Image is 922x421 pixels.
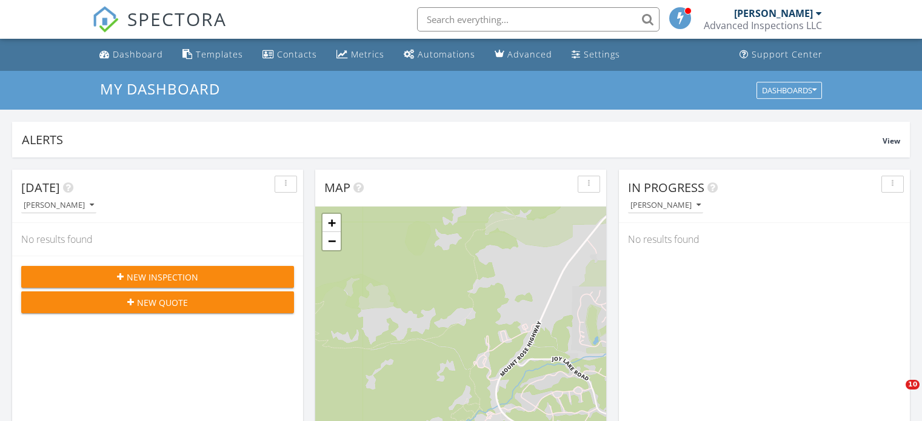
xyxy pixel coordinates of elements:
span: Map [324,179,350,196]
div: Advanced Inspections LLC [704,19,822,31]
span: My Dashboard [100,79,220,99]
span: In Progress [628,179,704,196]
a: Support Center [735,44,827,66]
div: Metrics [351,48,384,60]
a: Settings [567,44,625,66]
div: [PERSON_NAME] [24,201,94,210]
div: Advanced [507,48,552,60]
a: SPECTORA [92,16,227,42]
div: No results found [619,223,910,256]
a: Templates [178,44,248,66]
a: Metrics [332,44,389,66]
span: View [883,136,900,146]
div: [PERSON_NAME] [734,7,813,19]
button: New Inspection [21,266,294,288]
div: Alerts [22,131,883,148]
div: [PERSON_NAME] [630,201,701,210]
img: The Best Home Inspection Software - Spectora [92,6,119,33]
a: Contacts [258,44,322,66]
span: New Quote [137,296,188,309]
a: Zoom in [322,214,341,232]
iframe: Intercom live chat [881,380,910,409]
input: Search everything... [417,7,660,31]
div: Dashboards [762,86,817,94]
button: New Quote [21,291,294,313]
div: Templates [196,48,243,60]
span: SPECTORA [127,6,227,31]
button: [PERSON_NAME] [628,197,703,214]
a: Automations (Basic) [399,44,480,66]
button: Dashboards [757,82,822,99]
a: Dashboard [95,44,168,66]
div: Settings [584,48,620,60]
div: Contacts [277,48,317,60]
div: No results found [12,223,303,256]
div: Automations [418,48,475,60]
span: New Inspection [127,271,198,283]
span: [DATE] [21,179,60,196]
button: [PERSON_NAME] [21,197,96,214]
a: Advanced [490,44,557,66]
div: Support Center [752,48,823,60]
a: Zoom out [322,232,341,250]
div: Dashboard [113,48,163,60]
span: 10 [906,380,920,390]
